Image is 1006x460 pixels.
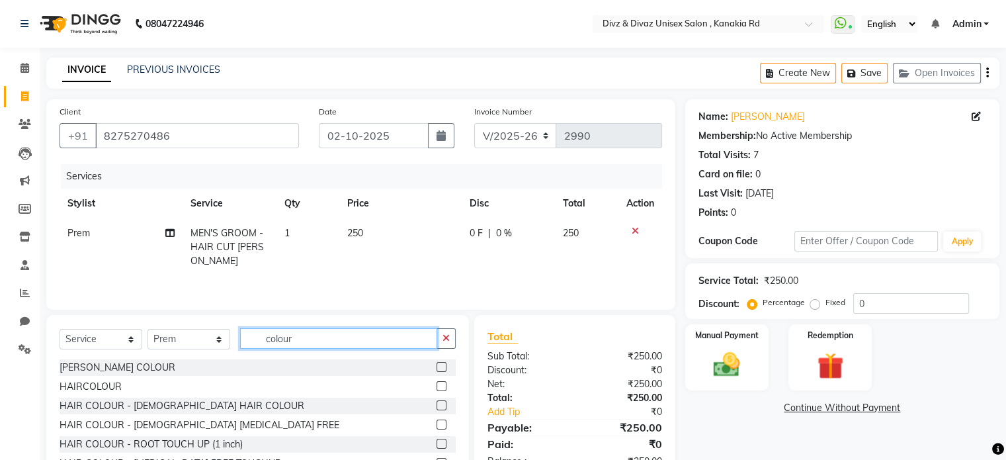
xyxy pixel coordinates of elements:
[563,227,579,239] span: 250
[575,363,672,377] div: ₹0
[470,226,483,240] span: 0 F
[555,189,618,218] th: Total
[60,189,183,218] th: Stylist
[764,274,798,288] div: ₹250.00
[695,330,759,342] label: Manual Payment
[731,110,805,124] a: [PERSON_NAME]
[478,405,591,419] a: Add Tip
[698,234,794,248] div: Coupon Code
[95,123,299,148] input: Search by Name/Mobile/Email/Code
[67,227,90,239] span: Prem
[60,361,175,375] div: [PERSON_NAME] COLOUR
[60,437,243,451] div: HAIR COLOUR - ROOT TOUCH UP (1 inch)
[488,226,491,240] span: |
[698,206,728,220] div: Points:
[478,377,575,391] div: Net:
[688,401,997,415] a: Continue Without Payment
[753,148,759,162] div: 7
[745,187,774,201] div: [DATE]
[190,227,264,267] span: MEN'S GROOM - HAIR CUT [PERSON_NAME]
[60,123,97,148] button: +91
[284,227,290,239] span: 1
[34,5,124,42] img: logo
[575,377,672,391] div: ₹250.00
[478,391,575,405] div: Total:
[462,189,555,218] th: Disc
[319,106,337,118] label: Date
[496,226,512,240] span: 0 %
[240,328,437,349] input: Search or Scan
[127,64,220,75] a: PREVIOUS INVOICES
[478,349,575,363] div: Sub Total:
[698,148,751,162] div: Total Visits:
[183,189,276,218] th: Service
[276,189,339,218] th: Qty
[808,330,853,342] label: Redemption
[755,167,761,181] div: 0
[698,297,739,311] div: Discount:
[943,232,981,252] button: Apply
[487,330,518,344] span: Total
[339,189,462,218] th: Price
[760,63,836,83] button: Create New
[60,106,81,118] label: Client
[60,380,122,394] div: HAIRCOLOUR
[893,63,981,83] button: Open Invoices
[618,189,662,218] th: Action
[62,58,111,82] a: INVOICE
[478,363,575,377] div: Discount:
[698,129,986,143] div: No Active Membership
[575,420,672,436] div: ₹250.00
[698,187,743,201] div: Last Visit:
[698,129,756,143] div: Membership:
[60,418,339,432] div: HAIR COLOUR - [DEMOGRAPHIC_DATA] [MEDICAL_DATA] FREE
[347,227,363,239] span: 250
[731,206,736,220] div: 0
[825,297,845,308] label: Fixed
[952,17,981,31] span: Admin
[763,297,805,308] label: Percentage
[146,5,204,42] b: 08047224946
[61,164,672,189] div: Services
[575,436,672,452] div: ₹0
[474,106,532,118] label: Invoice Number
[591,405,671,419] div: ₹0
[698,167,753,181] div: Card on file:
[698,110,728,124] div: Name:
[841,63,888,83] button: Save
[575,349,672,363] div: ₹250.00
[794,231,939,252] input: Enter Offer / Coupon Code
[478,420,575,436] div: Payable:
[575,391,672,405] div: ₹250.00
[478,436,575,452] div: Paid:
[60,399,304,413] div: HAIR COLOUR - [DEMOGRAPHIC_DATA] HAIR COLOUR
[698,274,759,288] div: Service Total:
[809,349,852,383] img: _gift.svg
[705,349,748,380] img: _cash.svg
